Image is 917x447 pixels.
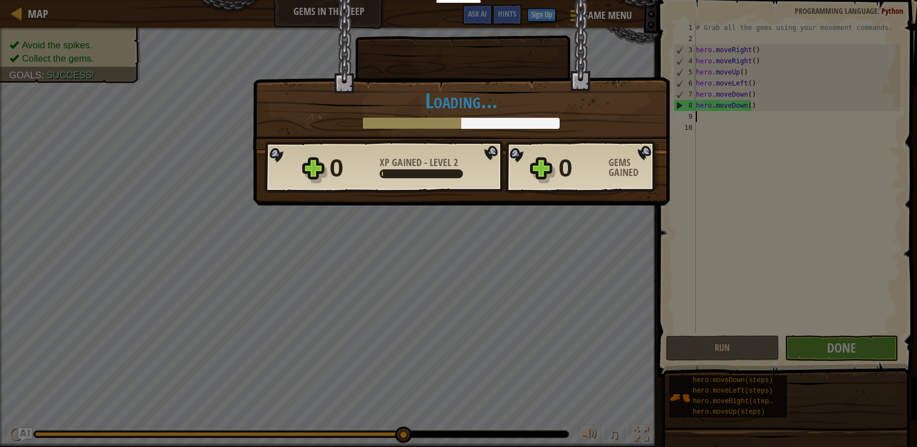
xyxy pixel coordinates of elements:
span: XP Gained [380,155,424,169]
h1: Loading... [265,89,658,112]
span: 2 [453,155,458,169]
div: 0 [330,150,373,186]
div: Gems Gained [609,158,659,178]
div: - [380,158,458,168]
span: Level [427,155,453,169]
div: 0 [559,150,602,186]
